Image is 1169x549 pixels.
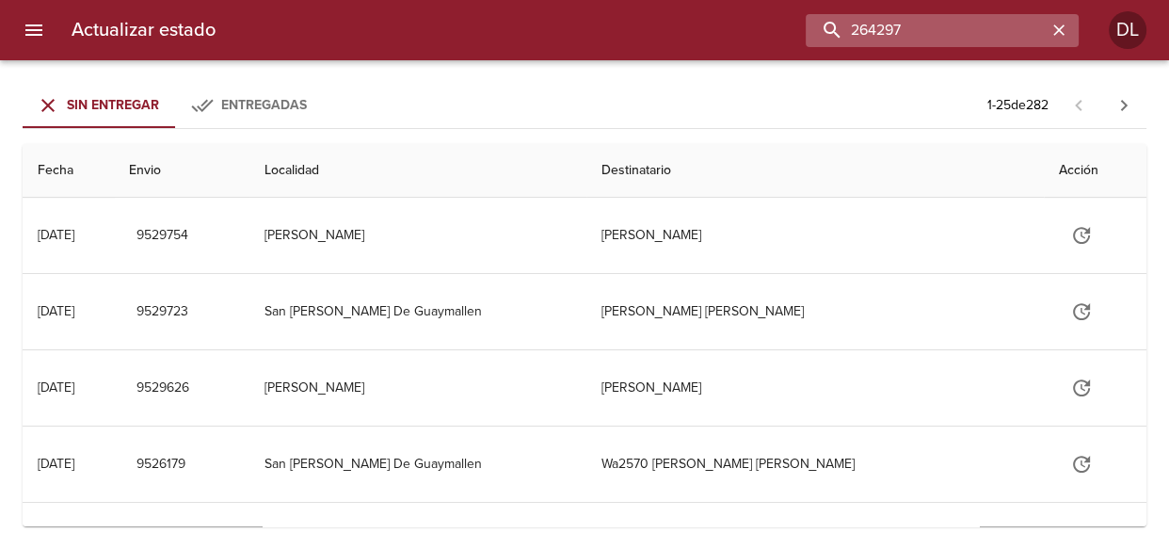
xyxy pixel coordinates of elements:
[806,14,1047,47] input: buscar
[129,218,196,253] button: 9529754
[129,295,196,330] button: 9529723
[249,427,586,502] td: San [PERSON_NAME] De Guaymallen
[249,144,586,198] th: Localidad
[1109,11,1146,49] div: Abrir información de usuario
[1101,83,1146,128] span: Pagina siguiente
[136,377,189,400] span: 9529626
[249,198,586,273] td: [PERSON_NAME]
[1059,455,1104,471] span: Actualizar estado y agregar documentación
[38,303,74,319] div: [DATE]
[136,300,188,324] span: 9529723
[1059,379,1104,395] span: Actualizar estado y agregar documentación
[1044,144,1146,198] th: Acción
[136,224,188,248] span: 9529754
[1056,95,1101,114] span: Pagina anterior
[586,350,1044,426] td: [PERSON_NAME]
[987,96,1049,115] p: 1 - 25 de 282
[23,83,324,128] div: Tabs Envios
[249,274,586,349] td: San [PERSON_NAME] De Guaymallen
[586,198,1044,273] td: [PERSON_NAME]
[1109,11,1146,49] div: DL
[114,144,249,198] th: Envio
[1059,226,1104,242] span: Actualizar estado y agregar documentación
[221,97,307,113] span: Entregadas
[1059,302,1104,318] span: Actualizar estado y agregar documentación
[136,453,185,476] span: 9526179
[11,8,56,53] button: menu
[129,371,197,406] button: 9529626
[129,447,193,482] button: 9526179
[38,456,74,472] div: [DATE]
[23,144,114,198] th: Fecha
[586,274,1044,349] td: [PERSON_NAME] [PERSON_NAME]
[586,427,1044,502] td: Wa2570 [PERSON_NAME] [PERSON_NAME]
[72,15,216,45] h6: Actualizar estado
[38,227,74,243] div: [DATE]
[38,379,74,396] div: [DATE]
[67,97,159,113] span: Sin Entregar
[249,350,586,426] td: [PERSON_NAME]
[586,144,1044,198] th: Destinatario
